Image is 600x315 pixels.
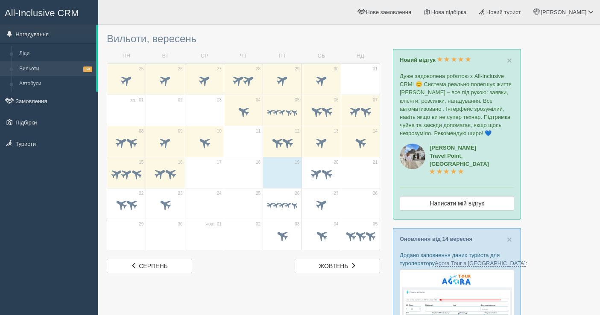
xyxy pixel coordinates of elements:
[400,196,514,211] a: Написати мій відгук
[139,263,167,269] span: серпень
[139,128,143,134] span: 08
[139,66,143,72] span: 25
[373,128,378,134] span: 14
[295,221,299,227] span: 03
[178,191,182,197] span: 23
[217,97,222,103] span: 03
[400,251,514,267] p: Додано заповнення даних туриста для туроператору :
[373,97,378,103] span: 07
[334,159,339,165] span: 20
[400,72,514,137] p: Дуже задоволена роботою з All-Inclusive CRM! 😊 Система реально полегшує життя [PERSON_NAME] – все...
[373,191,378,197] span: 28
[83,66,92,72] span: 59
[107,33,380,44] h3: Вильоти, вересень
[217,66,222,72] span: 27
[507,234,512,244] span: ×
[334,221,339,227] span: 04
[435,260,526,267] a: Agora Tour в [GEOGRAPHIC_DATA]
[205,221,222,227] span: жовт. 01
[107,49,146,64] td: ПН
[507,56,512,65] button: Close
[334,191,339,197] span: 27
[486,9,521,15] span: Новий турист
[15,61,96,77] a: Вильоти59
[224,49,263,64] td: ЧТ
[256,221,260,227] span: 02
[319,263,348,269] span: жовтень
[431,9,467,15] span: Нова підбірка
[139,221,143,227] span: 29
[373,66,378,72] span: 31
[217,159,222,165] span: 17
[373,159,378,165] span: 21
[256,97,260,103] span: 04
[295,191,299,197] span: 26
[295,97,299,103] span: 05
[178,97,182,103] span: 02
[139,191,143,197] span: 22
[541,9,586,15] span: [PERSON_NAME]
[295,159,299,165] span: 19
[178,221,182,227] span: 30
[373,221,378,227] span: 05
[139,159,143,165] span: 15
[129,97,143,103] span: вер. 01
[507,235,512,244] button: Close
[400,57,471,63] a: Новий відгук
[178,159,182,165] span: 16
[217,128,222,134] span: 10
[334,66,339,72] span: 30
[341,49,380,64] td: НД
[15,46,96,61] a: Ліди
[5,8,79,18] span: All-Inclusive CRM
[178,66,182,72] span: 26
[295,66,299,72] span: 29
[178,128,182,134] span: 09
[334,128,339,134] span: 13
[256,66,260,72] span: 28
[256,128,260,134] span: 11
[295,128,299,134] span: 12
[146,49,185,64] td: ВТ
[15,76,96,92] a: Автобуси
[185,49,224,64] td: СР
[302,49,341,64] td: СБ
[366,9,411,15] span: Нове замовлення
[507,55,512,65] span: ×
[0,0,98,24] a: All-Inclusive CRM
[400,236,472,242] a: Оновлення від 14 вересня
[334,97,339,103] span: 06
[256,191,260,197] span: 25
[263,49,302,64] td: ПТ
[295,259,380,273] a: жовтень
[256,159,260,165] span: 18
[107,259,192,273] a: серпень
[430,144,489,175] a: [PERSON_NAME]Travel Point, [GEOGRAPHIC_DATA]
[217,191,222,197] span: 24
